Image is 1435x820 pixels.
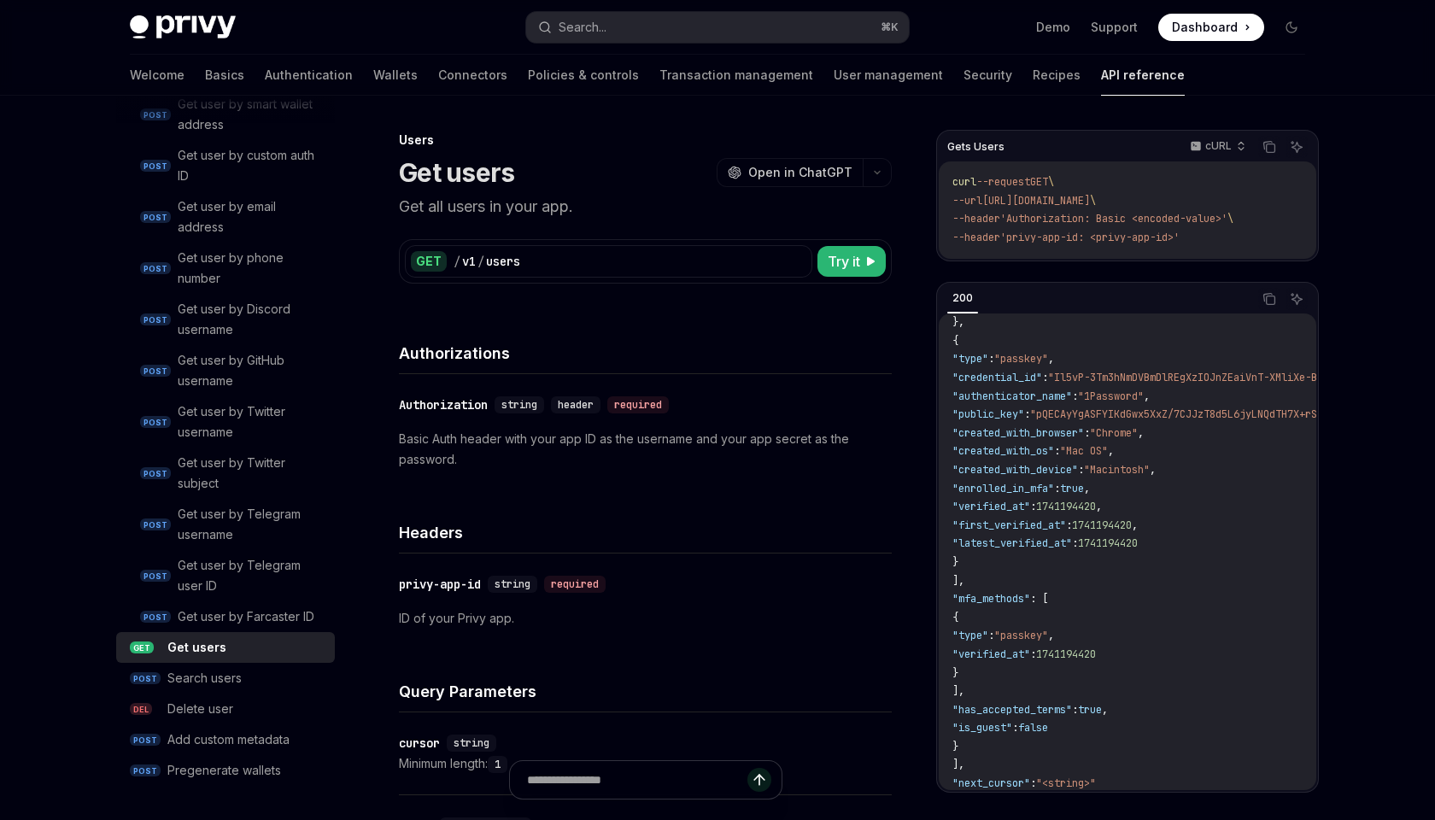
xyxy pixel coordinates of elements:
a: POSTGet user by Telegram user ID [116,550,335,601]
a: POSTGet user by custom auth ID [116,140,335,191]
span: POST [140,518,171,531]
a: POSTPregenerate wallets [116,755,335,786]
span: Gets Users [947,140,1004,154]
span: POST [140,611,171,624]
a: Connectors [438,55,507,96]
a: Security [963,55,1012,96]
span: false [1018,721,1048,735]
a: Support [1091,19,1138,36]
span: POST [140,570,171,583]
span: , [1096,500,1102,513]
div: Delete user [167,699,233,719]
span: POST [140,313,171,326]
div: GET [411,251,447,272]
span: ], [952,684,964,698]
button: Send message [747,768,771,792]
span: "created_with_device" [952,463,1078,477]
span: : [1030,776,1036,790]
a: Recipes [1033,55,1081,96]
span: "verified_at" [952,500,1030,513]
a: Transaction management [659,55,813,96]
div: required [607,396,669,413]
span: POST [130,764,161,777]
div: Get user by Telegram username [178,504,325,545]
span: "Mac OS" [1060,444,1108,458]
div: Add custom metadata [167,729,290,750]
button: cURL [1180,132,1253,161]
span: : [1054,444,1060,458]
span: : [1084,426,1090,440]
span: \ [1048,175,1054,189]
span: , [1144,389,1150,403]
h4: Query Parameters [399,680,892,703]
span: : [1054,482,1060,495]
span: "type" [952,629,988,642]
span: : [988,629,994,642]
span: ⌘ K [881,20,899,34]
h4: Authorizations [399,342,892,365]
span: 'privy-app-id: <privy-app-id>' [1000,231,1180,244]
a: POSTGet user by email address [116,191,335,243]
div: Get user by phone number [178,248,325,289]
span: true [1060,482,1084,495]
span: , [1048,352,1054,366]
div: privy-app-id [399,576,481,593]
span: "1Password" [1078,389,1144,403]
a: POSTSearch users [116,663,335,694]
span: , [1132,518,1138,532]
a: User management [834,55,943,96]
div: users [486,253,520,270]
span: "authenticator_name" [952,389,1072,403]
span: , [1150,463,1156,477]
span: string [454,736,489,750]
span: POST [140,211,171,224]
span: Open in ChatGPT [748,164,852,181]
span: : [1042,371,1048,384]
span: : [988,352,994,366]
div: v1 [462,253,476,270]
span: : [1072,703,1078,717]
span: ], [952,574,964,588]
span: "public_key" [952,407,1024,421]
span: "latest_verified_at" [952,536,1072,550]
span: } [952,666,958,680]
span: , [1048,629,1054,642]
span: POST [140,160,171,173]
span: : [1078,463,1084,477]
span: string [501,398,537,412]
button: Open in ChatGPT [717,158,863,187]
span: "passkey" [994,352,1048,366]
span: : [1072,389,1078,403]
span: , [1084,482,1090,495]
span: GET [130,641,154,654]
span: "Macintosh" [1084,463,1150,477]
span: [URL][DOMAIN_NAME] [982,194,1090,208]
span: Try it [828,251,860,272]
div: Search... [559,17,606,38]
div: Get user by GitHub username [178,350,325,391]
div: Get users [167,637,226,658]
span: POST [140,467,171,480]
span: "has_accepted_terms" [952,703,1072,717]
h4: Headers [399,521,892,544]
div: Get user by Telegram user ID [178,555,325,596]
div: / [454,253,460,270]
div: 200 [947,288,978,308]
span: "created_with_os" [952,444,1054,458]
span: , [1102,703,1108,717]
span: "first_verified_at" [952,518,1066,532]
span: curl [952,175,976,189]
a: Dashboard [1158,14,1264,41]
div: Get user by Farcaster ID [178,606,314,627]
p: Basic Auth header with your app ID as the username and your app secret as the password. [399,429,892,470]
span: true [1078,703,1102,717]
span: "<string>" [1036,776,1096,790]
code: 1 [488,756,507,773]
img: dark logo [130,15,236,39]
span: "created_with_browser" [952,426,1084,440]
a: POSTGet user by Twitter username [116,396,335,448]
span: "next_cursor" [952,776,1030,790]
span: \ [1090,194,1096,208]
span: "Chrome" [1090,426,1138,440]
div: Get user by Twitter username [178,401,325,442]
